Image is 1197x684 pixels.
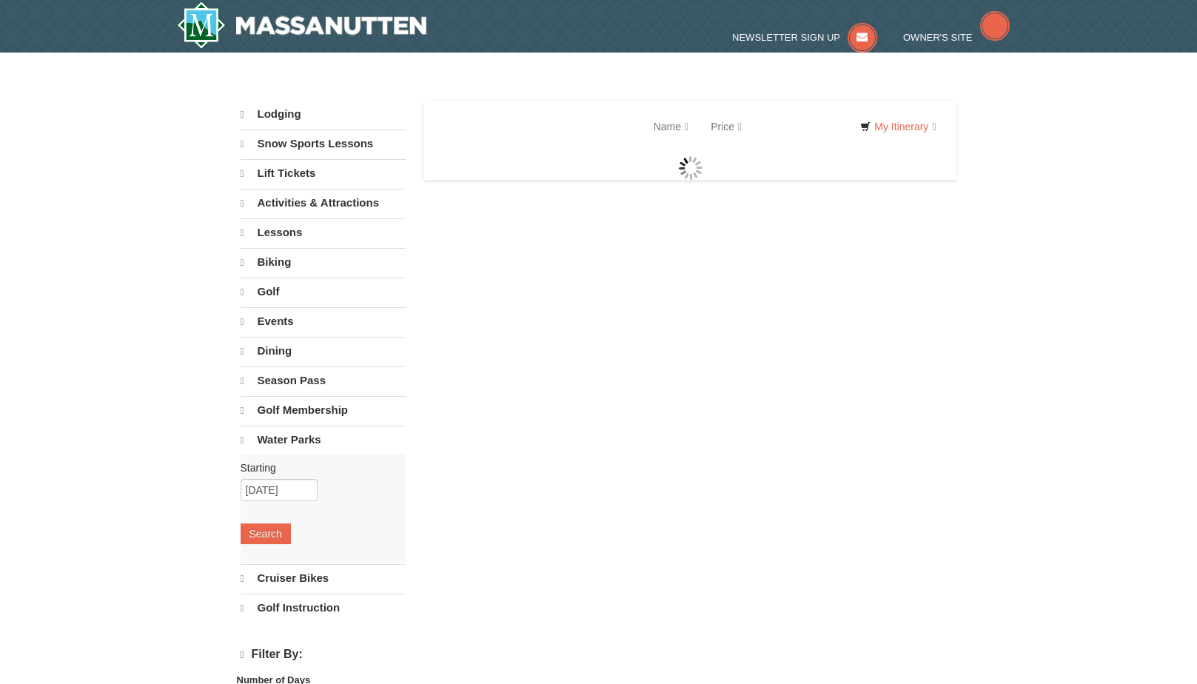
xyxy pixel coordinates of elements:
img: Massanutten Resort Logo [177,1,427,49]
a: Price [700,112,753,141]
a: Dining [241,337,406,365]
a: Season Pass [241,366,406,395]
a: Biking [241,248,406,276]
a: Activities & Attractions [241,189,406,217]
a: My Itinerary [851,115,945,138]
a: Lift Tickets [241,159,406,187]
button: Search [241,523,291,544]
span: Newsletter Sign Up [732,32,840,43]
label: Starting [241,460,395,475]
a: Lodging [241,101,406,128]
h4: Filter By: [241,648,406,662]
a: Golf Membership [241,396,406,424]
a: Events [241,307,406,335]
a: Owner's Site [903,32,1010,43]
a: Massanutten Resort [177,1,427,49]
a: Newsletter Sign Up [732,32,877,43]
a: Water Parks [241,426,406,454]
a: Lessons [241,218,406,247]
a: Snow Sports Lessons [241,130,406,158]
img: wait gif [679,156,703,180]
a: Cruiser Bikes [241,564,406,592]
span: Owner's Site [903,32,973,43]
a: Golf [241,278,406,306]
a: Name [643,112,700,141]
a: Golf Instruction [241,594,406,622]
